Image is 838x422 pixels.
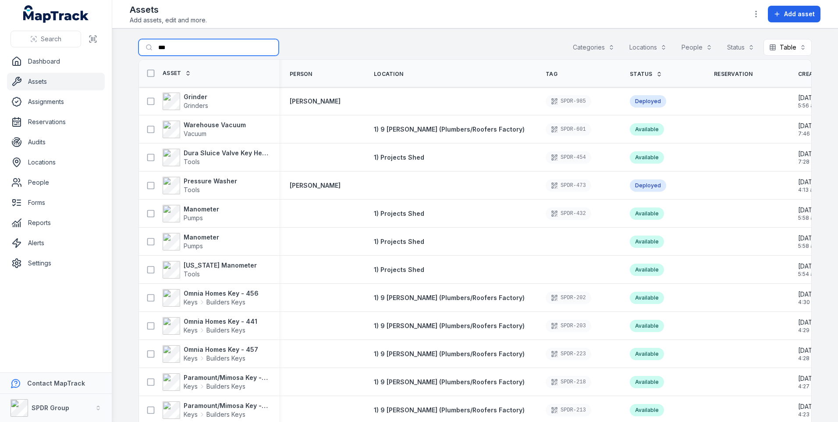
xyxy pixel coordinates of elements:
time: 03/03/2025, 4:30:48 am [798,290,819,306]
a: [PERSON_NAME] [290,97,341,106]
span: Add asset [784,10,815,18]
a: Paramount/Mimosa Key - 1855KeysBuilders Keys [163,401,269,419]
span: Status [630,71,653,78]
button: Table [763,39,812,56]
div: Available [630,292,664,304]
div: SPDR-601 [546,123,591,136]
span: Builders Keys [206,354,245,363]
span: [DATE] [798,178,819,186]
div: Available [630,236,664,248]
span: [DATE] [798,402,819,411]
span: [DATE] [798,346,819,355]
span: Person [290,71,312,78]
a: Omnia Homes Key - 457KeysBuilders Keys [163,345,258,363]
a: Settings [7,254,105,272]
span: Builders Keys [206,298,245,307]
div: SPDR-432 [546,207,591,220]
div: Available [630,123,664,136]
strong: Pressure Washer [184,177,237,186]
time: 03/03/2025, 4:27:38 am [798,374,819,390]
span: Tools [184,186,200,193]
div: Available [630,348,664,360]
a: Reports [7,214,105,232]
strong: Omnia Homes Key - 457 [184,345,258,354]
span: Keys [184,354,198,363]
a: Omnia Homes Key - 441KeysBuilders Keys [163,317,257,335]
span: [DATE] [798,93,819,102]
a: 1) 9 [PERSON_NAME] (Plumbers/Roofers Factory) [374,378,525,386]
span: 5:54 am [798,271,819,278]
time: 03/03/2025, 4:28:41 am [798,346,819,362]
a: ManometerPumps [163,205,219,222]
span: Keys [184,382,198,391]
span: 5:58 am [798,243,819,250]
div: SPDR-223 [546,348,591,360]
a: Omnia Homes Key - 456KeysBuilders Keys [163,289,259,307]
span: 4:13 am [798,186,819,193]
time: 19/03/2025, 5:58:13 am [798,206,819,222]
span: Pumps [184,242,203,250]
a: [US_STATE] ManometerTools [163,261,257,279]
div: SPDR-985 [546,95,591,107]
div: SPDR-213 [546,404,591,416]
div: SPDR-473 [546,179,591,192]
span: 7:46 am [798,130,819,137]
span: Builders Keys [206,382,245,391]
strong: Paramount/Mimosa Key - 1855 [184,401,269,410]
span: Reservation [714,71,753,78]
time: 23/05/2025, 7:46:00 am [798,122,819,137]
div: Available [630,376,664,388]
strong: SPDR Group [32,404,69,411]
div: Deployed [630,179,666,192]
h2: Assets [130,4,207,16]
a: 1) 9 [PERSON_NAME] (Plumbers/Roofers Factory) [374,125,525,134]
span: Pumps [184,214,203,222]
time: 26/06/2025, 5:56:33 am [798,93,819,109]
span: 5:58 am [798,215,819,222]
button: Search [11,31,81,47]
div: Available [630,320,664,332]
button: Categories [567,39,620,56]
a: 1) 9 [PERSON_NAME] (Plumbers/Roofers Factory) [374,406,525,415]
div: SPDR-202 [546,292,591,304]
time: 19/03/2025, 5:58:13 am [798,234,819,250]
a: [PERSON_NAME] [290,181,341,190]
time: 08/04/2025, 4:13:01 am [798,178,819,193]
strong: [US_STATE] Manometer [184,261,257,270]
a: Asset [163,70,191,77]
strong: Manometer [184,205,219,214]
a: Warehouse VacuumVacuum [163,121,246,138]
a: Locations [7,154,105,171]
strong: Omnia Homes Key - 441 [184,317,257,326]
span: [DATE] [798,122,819,130]
time: 06/05/2025, 7:28:04 am [798,150,819,165]
a: Assignments [7,93,105,111]
span: 5:56 am [798,102,819,109]
span: [DATE] [798,206,819,215]
div: Deployed [630,95,666,107]
a: Reservations [7,113,105,131]
a: ManometerPumps [163,233,219,250]
span: Keys [184,410,198,419]
strong: Manometer [184,233,219,242]
div: SPDR-454 [546,151,591,164]
strong: Omnia Homes Key - 456 [184,289,259,298]
a: Audits [7,133,105,151]
span: 1) Projects Shed [374,266,424,273]
span: 4:23 am [798,411,819,418]
span: 4:30 am [798,299,819,306]
a: Paramount/Mimosa Key - 1856KeysBuilders Keys [163,373,269,391]
span: 4:29 am [798,327,819,334]
a: Assets [7,73,105,90]
button: Status [721,39,760,56]
a: Pressure WasherTools [163,177,237,194]
strong: Dura Sluice Valve Key Heavy Duty 50mm-600mm [184,149,269,157]
span: 1) Projects Shed [374,238,424,245]
a: 1) 9 [PERSON_NAME] (Plumbers/Roofers Factory) [374,322,525,330]
span: 4:27 am [798,383,819,390]
span: 1) Projects Shed [374,210,424,217]
a: Status [630,71,662,78]
a: 1) Projects Shed [374,237,424,246]
span: 1) Projects Shed [374,154,424,161]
